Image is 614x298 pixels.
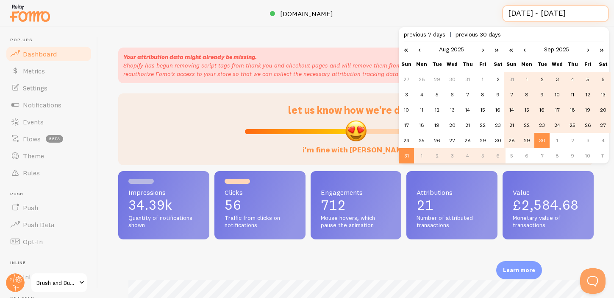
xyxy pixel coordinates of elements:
a: 2025 [556,45,569,53]
th: Wed [445,56,460,72]
td: 01/08/2025 [475,72,490,87]
span: Traffic from clicks on notifications [225,214,295,229]
p: 56 [225,198,295,212]
th: Mon [519,56,534,72]
a: Dashboard [5,45,92,62]
td: 24/09/2025 [550,118,565,133]
span: Value [513,189,583,196]
td: 29/09/2025 [519,133,534,148]
td: 30/08/2025 [490,133,506,148]
span: Number of attributed transactions [417,214,487,229]
img: emoji.png [345,119,367,142]
td: 06/10/2025 [519,148,534,163]
td: 04/08/2025 [414,87,429,102]
span: Push [10,191,92,197]
td: 14/09/2025 [504,102,519,118]
p: Shopify has begun removing script tags from thank you and checkout pages and will remove them fro... [123,61,526,78]
label: i'm fine with [PERSON_NAME] [303,137,409,155]
span: Impressions [128,189,199,196]
td: 17/09/2025 [550,102,565,118]
td: 07/10/2025 [534,148,550,163]
td: 01/10/2025 [550,133,565,148]
span: let us know how we're doing! [288,104,424,116]
td: 18/09/2025 [565,102,580,118]
a: Settings [5,79,92,96]
span: Brush and Bubbles [36,278,77,288]
th: Fri [580,56,595,72]
span: Notifications [23,101,61,109]
th: Sat [595,56,611,72]
a: Opt-In [5,233,92,250]
a: » [489,42,504,56]
td: 15/09/2025 [519,102,534,118]
td: 03/10/2025 [580,133,595,148]
td: 27/07/2025 [399,72,414,87]
td: 09/09/2025 [534,87,550,102]
p: 21 [417,198,487,212]
th: Sat [490,56,506,72]
td: 31/07/2025 [460,72,475,87]
td: 07/09/2025 [504,87,519,102]
th: Thu [460,56,475,72]
td: 05/08/2025 [429,87,445,102]
td: 26/08/2025 [429,133,445,148]
td: 09/08/2025 [490,87,506,102]
td: 30/07/2025 [445,72,460,87]
td: 01/09/2025 [519,72,534,87]
td: 23/09/2025 [534,118,550,133]
span: previous 30 days [456,31,501,38]
td: 27/09/2025 [595,118,611,133]
td: 11/10/2025 [595,148,611,163]
a: » [595,42,609,56]
span: Metrics [23,67,45,75]
img: fomo-relay-logo-orange.svg [9,2,51,24]
a: Metrics [5,62,92,79]
td: 12/09/2025 [580,87,595,102]
span: £2,584.68 [513,197,578,213]
a: › [477,42,489,56]
strong: Your attribution data might already be missing. [123,53,257,61]
a: Rules [5,164,92,181]
td: 20/08/2025 [445,118,460,133]
span: Events [23,118,44,126]
td: 31/08/2025 [399,148,414,163]
th: Sun [399,56,414,72]
td: 10/08/2025 [399,102,414,118]
a: Events [5,113,92,130]
td: 10/10/2025 [580,148,595,163]
a: « [504,42,518,56]
td: 20/09/2025 [595,102,611,118]
a: Notifications [5,96,92,113]
a: Brush and Bubbles [31,273,88,293]
td: 03/08/2025 [399,87,414,102]
td: 19/08/2025 [429,118,445,133]
p: Learn more [503,266,535,274]
span: Push Data [23,220,55,229]
span: Push [23,203,38,212]
span: beta [46,135,63,143]
td: 21/09/2025 [504,118,519,133]
p: 712 [321,198,392,212]
span: Inline [23,273,39,281]
td: 30/09/2025 [534,133,550,148]
td: 23/08/2025 [490,118,506,133]
span: Engagements [321,189,392,196]
td: 27/08/2025 [445,133,460,148]
td: 02/09/2025 [534,72,550,87]
td: 13/08/2025 [445,102,460,118]
td: 29/08/2025 [475,133,490,148]
span: Theme [23,152,44,160]
a: Flows beta [5,130,92,147]
a: Push [5,199,92,216]
td: 02/09/2025 [429,148,445,163]
td: 01/09/2025 [414,148,429,163]
th: Tue [429,56,445,72]
span: Mouse hovers, which pause the animation [321,214,392,229]
td: 13/09/2025 [595,87,611,102]
td: 08/09/2025 [519,87,534,102]
th: Thu [565,56,580,72]
a: › [582,42,595,56]
td: 04/09/2025 [460,148,475,163]
td: 21/08/2025 [460,118,475,133]
a: « [399,42,413,56]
